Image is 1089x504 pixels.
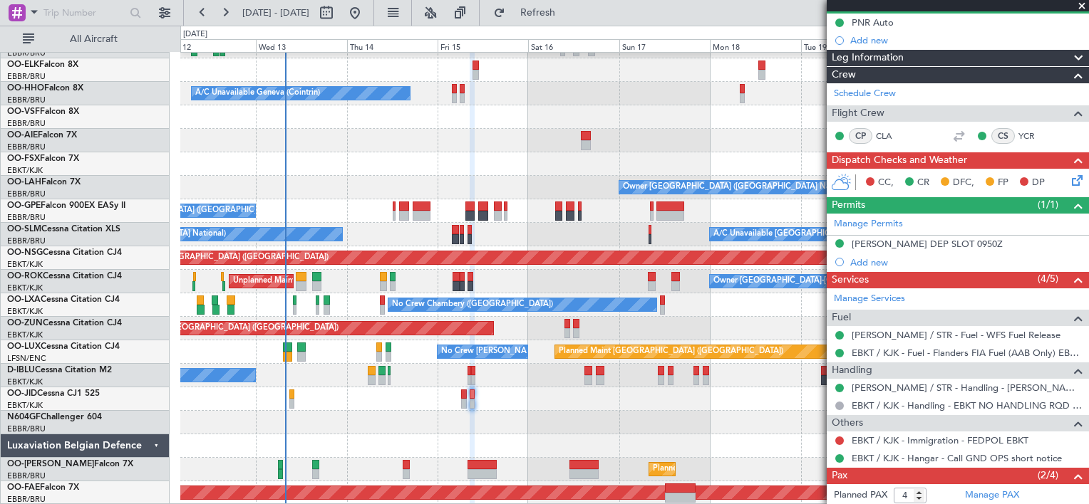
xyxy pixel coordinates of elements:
[7,84,83,93] a: OO-HHOFalcon 8X
[7,118,46,129] a: EBBR/BRU
[852,329,1060,341] a: [PERSON_NAME] / STR - Fuel - WFS Fuel Release
[653,458,911,480] div: Planned Maint [GEOGRAPHIC_DATA] ([GEOGRAPHIC_DATA] National)
[7,283,43,293] a: EBKT/KJK
[965,488,1019,503] a: Manage PAX
[878,176,894,190] span: CC,
[7,295,41,304] span: OO-LXA
[7,236,46,246] a: EBBR/BRU
[7,259,43,270] a: EBKT/KJK
[7,400,43,411] a: EBKT/KJK
[242,6,309,19] span: [DATE] - [DATE]
[183,28,207,41] div: [DATE]
[7,319,122,327] a: OO-ZUNCessna Citation CJ4
[7,460,94,468] span: OO-[PERSON_NAME]
[347,39,438,52] div: Thu 14
[713,224,979,245] div: A/C Unavailable [GEOGRAPHIC_DATA] ([GEOGRAPHIC_DATA] National)
[623,177,853,198] div: Owner [GEOGRAPHIC_DATA] ([GEOGRAPHIC_DATA] National)
[7,342,120,351] a: OO-LUXCessna Citation CJ4
[7,319,43,327] span: OO-ZUN
[7,366,112,374] a: D-IBLUCessna Citation M2
[852,452,1062,464] a: EBKT / KJK - Hangar - Call GND OPS short notice
[7,84,44,93] span: OO-HHO
[7,189,46,199] a: EBBR/BRU
[7,178,41,187] span: OO-LAH
[43,2,125,23] input: Trip Number
[165,39,256,52] div: Tue 12
[559,341,783,362] div: Planned Maint [GEOGRAPHIC_DATA] ([GEOGRAPHIC_DATA])
[7,248,43,257] span: OO-NSG
[7,142,46,152] a: EBBR/BRU
[834,217,903,231] a: Manage Permits
[1032,176,1045,190] span: DP
[852,434,1028,446] a: EBKT / KJK - Immigration - FEDPOL EBKT
[7,389,37,398] span: OO-JID
[832,272,869,288] span: Services
[7,212,46,223] a: EBBR/BRU
[7,471,46,481] a: EBBR/BRU
[7,330,43,340] a: EBKT/KJK
[7,248,122,257] a: OO-NSGCessna Citation CJ4
[7,272,122,280] a: OO-ROKCessna Citation CJ4
[16,28,155,51] button: All Aircraft
[438,39,528,52] div: Fri 15
[7,413,41,421] span: N604GF
[7,154,79,163] a: OO-FSXFalcon 7X
[852,16,894,28] div: PNR Auto
[7,424,46,434] a: EBBR/BRU
[832,362,872,379] span: Handling
[7,342,41,351] span: OO-LUX
[852,382,1082,394] a: [PERSON_NAME] / STR - Handling - [PERSON_NAME] AVIATION SERVICE [PERSON_NAME]
[7,272,43,280] span: OO-ROK
[7,61,39,69] span: OO-ELK
[487,1,572,24] button: Refresh
[876,130,908,142] a: CLA
[834,488,887,503] label: Planned PAX
[78,200,316,221] div: No Crew [GEOGRAPHIC_DATA] ([GEOGRAPHIC_DATA] National)
[1018,130,1051,142] a: YCR
[392,294,553,315] div: No Crew Chambery ([GEOGRAPHIC_DATA])
[7,107,40,116] span: OO-VSF
[233,271,463,292] div: Unplanned Maint [GEOGRAPHIC_DATA]-[GEOGRAPHIC_DATA]
[619,39,710,52] div: Sun 17
[7,353,46,364] a: LFSN/ENC
[7,61,78,69] a: OO-ELKFalcon 8X
[991,128,1015,144] div: CS
[710,39,800,52] div: Mon 18
[7,107,79,116] a: OO-VSFFalcon 8X
[713,271,906,292] div: Owner [GEOGRAPHIC_DATA]-[GEOGRAPHIC_DATA]
[7,95,46,105] a: EBBR/BRU
[801,39,892,52] div: Tue 19
[195,83,320,104] div: A/C Unavailable Geneva (Cointrin)
[104,247,329,268] div: Planned Maint [GEOGRAPHIC_DATA] ([GEOGRAPHIC_DATA])
[7,306,43,317] a: EBKT/KJK
[104,317,339,339] div: Unplanned Maint [GEOGRAPHIC_DATA] ([GEOGRAPHIC_DATA])
[852,238,1003,250] div: [PERSON_NAME] DEP SLOT 0950Z
[850,34,1082,46] div: Add new
[849,128,872,144] div: CP
[7,460,133,468] a: OO-[PERSON_NAME]Falcon 7X
[7,165,43,176] a: EBKT/KJK
[953,176,974,190] span: DFC,
[508,8,568,18] span: Refresh
[832,105,884,122] span: Flight Crew
[832,468,847,484] span: Pax
[7,377,43,387] a: EBKT/KJK
[832,415,863,431] span: Others
[7,483,79,492] a: OO-FAEFalcon 7X
[850,256,1082,268] div: Add new
[832,197,865,214] span: Permits
[1038,197,1058,212] span: (1/1)
[256,39,346,52] div: Wed 13
[7,201,125,210] a: OO-GPEFalcon 900EX EASy II
[441,341,612,362] div: No Crew [PERSON_NAME] ([PERSON_NAME])
[832,310,851,326] span: Fuel
[7,131,38,140] span: OO-AIE
[37,34,150,44] span: All Aircraft
[834,292,905,306] a: Manage Services
[1038,271,1058,286] span: (4/5)
[528,39,619,52] div: Sat 16
[7,225,41,233] span: OO-SLM
[7,131,77,140] a: OO-AIEFalcon 7X
[917,176,929,190] span: CR
[998,176,1008,190] span: FP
